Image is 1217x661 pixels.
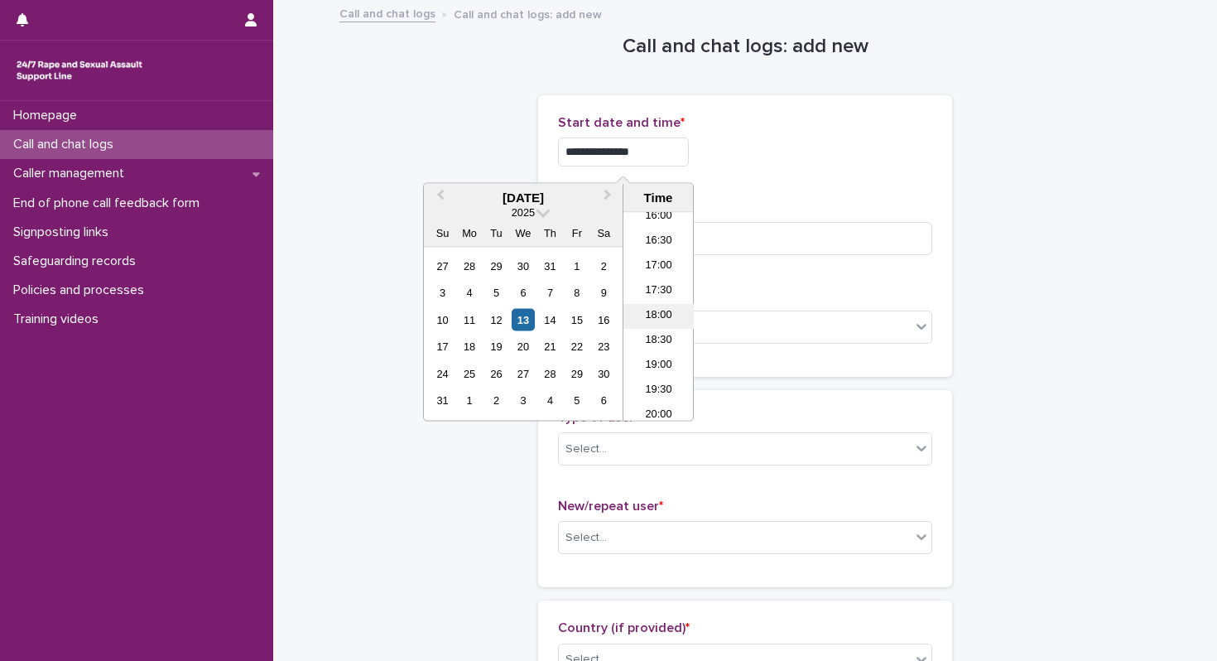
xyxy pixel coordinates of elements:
[623,305,694,330] li: 18:00
[565,222,588,244] div: Fr
[623,355,694,379] li: 19:00
[431,335,454,358] div: Choose Sunday, August 17th, 2025
[458,222,480,244] div: Mo
[7,253,149,269] p: Safeguarding records
[512,254,534,277] div: Choose Wednesday, July 30th, 2025
[558,499,663,513] span: New/repeat user
[593,282,615,304] div: Choose Saturday, August 9th, 2025
[628,191,689,205] div: Time
[7,311,112,327] p: Training videos
[485,308,507,330] div: Choose Tuesday, August 12th, 2025
[431,254,454,277] div: Choose Sunday, July 27th, 2025
[429,253,617,414] div: month 2025-08
[558,621,690,634] span: Country (if provided)
[539,335,561,358] div: Choose Thursday, August 21st, 2025
[593,254,615,277] div: Choose Saturday, August 2nd, 2025
[458,282,480,304] div: Choose Monday, August 4th, 2025
[458,362,480,384] div: Choose Monday, August 25th, 2025
[485,335,507,358] div: Choose Tuesday, August 19th, 2025
[485,362,507,384] div: Choose Tuesday, August 26th, 2025
[431,308,454,330] div: Choose Sunday, August 10th, 2025
[485,222,507,244] div: Tu
[13,54,146,87] img: rhQMoQhaT3yELyF149Cw
[623,280,694,305] li: 17:30
[485,282,507,304] div: Choose Tuesday, August 5th, 2025
[431,362,454,384] div: Choose Sunday, August 24th, 2025
[512,389,534,412] div: Choose Wednesday, September 3rd, 2025
[539,308,561,330] div: Choose Thursday, August 14th, 2025
[512,206,535,219] span: 2025
[539,389,561,412] div: Choose Thursday, September 4th, 2025
[458,335,480,358] div: Choose Monday, August 18th, 2025
[538,35,952,59] h1: Call and chat logs: add new
[623,404,694,429] li: 20:00
[512,308,534,330] div: Choose Wednesday, August 13th, 2025
[7,195,213,211] p: End of phone call feedback form
[485,389,507,412] div: Choose Tuesday, September 2nd, 2025
[539,254,561,277] div: Choose Thursday, July 31st, 2025
[512,362,534,384] div: Choose Wednesday, August 27th, 2025
[596,186,623,212] button: Next Month
[7,137,127,152] p: Call and chat logs
[593,222,615,244] div: Sa
[424,191,623,205] div: [DATE]
[623,379,694,404] li: 19:30
[458,308,480,330] div: Choose Monday, August 11th, 2025
[339,3,435,22] a: Call and chat logs
[431,389,454,412] div: Choose Sunday, August 31st, 2025
[458,389,480,412] div: Choose Monday, September 1st, 2025
[565,362,588,384] div: Choose Friday, August 29th, 2025
[539,362,561,384] div: Choose Thursday, August 28th, 2025
[512,335,534,358] div: Choose Wednesday, August 20th, 2025
[593,335,615,358] div: Choose Saturday, August 23rd, 2025
[558,116,685,129] span: Start date and time
[593,389,615,412] div: Choose Saturday, September 6th, 2025
[623,205,694,230] li: 16:00
[431,222,454,244] div: Su
[426,186,452,212] button: Previous Month
[7,224,122,240] p: Signposting links
[565,441,607,458] div: Select...
[565,282,588,304] div: Choose Friday, August 8th, 2025
[539,222,561,244] div: Th
[623,230,694,255] li: 16:30
[539,282,561,304] div: Choose Thursday, August 7th, 2025
[565,335,588,358] div: Choose Friday, August 22nd, 2025
[7,166,137,181] p: Caller management
[458,254,480,277] div: Choose Monday, July 28th, 2025
[565,529,607,547] div: Select...
[623,330,694,355] li: 18:30
[565,389,588,412] div: Choose Friday, September 5th, 2025
[485,254,507,277] div: Choose Tuesday, July 29th, 2025
[454,4,602,22] p: Call and chat logs: add new
[512,222,534,244] div: We
[565,308,588,330] div: Choose Friday, August 15th, 2025
[565,254,588,277] div: Choose Friday, August 1st, 2025
[512,282,534,304] div: Choose Wednesday, August 6th, 2025
[623,255,694,280] li: 17:00
[593,362,615,384] div: Choose Saturday, August 30th, 2025
[593,308,615,330] div: Choose Saturday, August 16th, 2025
[7,108,90,123] p: Homepage
[7,282,157,298] p: Policies and processes
[431,282,454,304] div: Choose Sunday, August 3rd, 2025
